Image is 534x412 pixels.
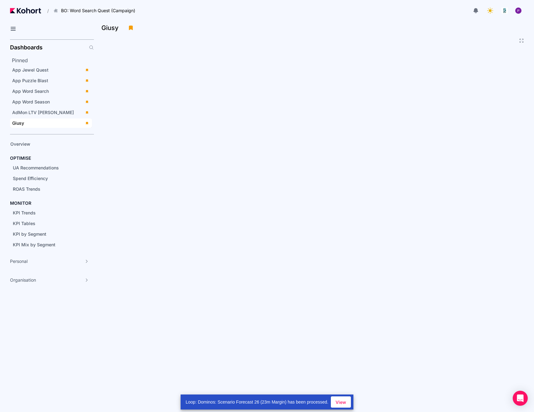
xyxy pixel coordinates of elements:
span: Personal [10,258,28,264]
div: Loop: Dominos: Scenario Forecast 26 (23m Margin) has been processed. [181,394,331,409]
h3: Giusy [101,25,122,31]
span: Spend Efficiency [13,176,48,181]
a: UA Recommendations [11,163,83,173]
div: Open Intercom Messenger [513,391,528,406]
a: App Jewel Quest [10,65,92,75]
img: logo_logo_images_1_20240607072359498299_20240828135028712857.jpeg [501,8,508,14]
span: KPI Trends [13,210,36,215]
span: ROAS Trends [13,186,40,192]
h2: Pinned [12,57,94,64]
button: View [331,396,351,408]
span: Overview [10,141,30,147]
span: App Jewel Quest [12,67,49,73]
a: KPI Mix by Segment [11,240,83,249]
h4: MONITOR [10,200,31,206]
button: Fullscreen [519,38,524,43]
img: Kohort logo [10,8,41,13]
span: BO: Word Search Quest (Campaign) [61,8,135,14]
a: App Word Search [10,87,92,96]
h4: OPTIMISE [10,155,31,161]
span: App Puzzle Blast [12,78,48,83]
span: App Word Search [12,88,49,94]
a: KPI by Segment [11,229,83,239]
span: Organisation [10,277,36,283]
span: KPI Tables [13,221,35,226]
span: / [42,8,49,14]
span: View [336,399,346,405]
a: App Word Season [10,97,92,107]
h2: Dashboards [10,45,43,50]
span: Giusy [12,120,24,126]
a: KPI Tables [11,219,83,228]
a: App Puzzle Blast [10,76,92,85]
a: Spend Efficiency [11,174,83,183]
a: ROAS Trends [11,184,83,194]
span: KPI by Segment [13,231,46,237]
a: Overview [8,139,83,149]
span: UA Recommendations [13,165,59,170]
span: AdMon LTV [PERSON_NAME] [12,110,74,115]
a: Giusy [10,118,92,128]
span: KPI Mix by Segment [13,242,55,247]
a: KPI Trends [11,208,83,218]
span: App Word Season [12,99,50,104]
a: AdMon LTV [PERSON_NAME] [10,108,92,117]
button: BO: Word Search Quest (Campaign) [50,5,142,16]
